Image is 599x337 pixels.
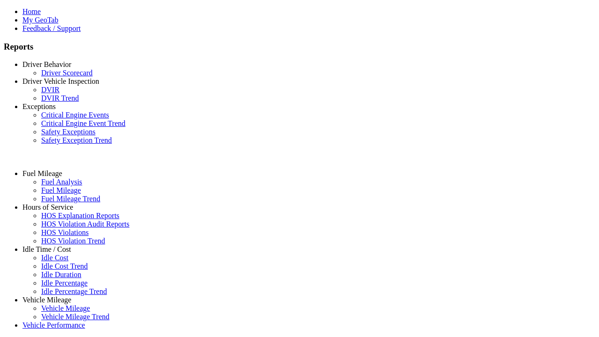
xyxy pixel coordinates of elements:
[4,42,595,52] h3: Reports
[41,178,82,186] a: Fuel Analysis
[22,60,71,68] a: Driver Behavior
[41,128,95,136] a: Safety Exceptions
[41,119,125,127] a: Critical Engine Event Trend
[22,103,56,110] a: Exceptions
[22,296,71,304] a: Vehicle Mileage
[41,271,81,278] a: Idle Duration
[41,94,79,102] a: DVIR Trend
[41,237,105,245] a: HOS Violation Trend
[22,77,99,85] a: Driver Vehicle Inspection
[41,313,110,321] a: Vehicle Mileage Trend
[41,287,107,295] a: Idle Percentage Trend
[22,24,80,32] a: Feedback / Support
[41,220,130,228] a: HOS Violation Audit Reports
[41,262,88,270] a: Idle Cost Trend
[41,279,88,287] a: Idle Percentage
[41,304,90,312] a: Vehicle Mileage
[41,136,112,144] a: Safety Exception Trend
[41,111,109,119] a: Critical Engine Events
[22,7,41,15] a: Home
[41,228,88,236] a: HOS Violations
[22,321,85,329] a: Vehicle Performance
[22,16,58,24] a: My GeoTab
[41,186,81,194] a: Fuel Mileage
[22,203,73,211] a: Hours of Service
[22,169,62,177] a: Fuel Mileage
[41,69,93,77] a: Driver Scorecard
[41,195,100,203] a: Fuel Mileage Trend
[41,212,119,220] a: HOS Explanation Reports
[22,245,71,253] a: Idle Time / Cost
[41,86,59,94] a: DVIR
[41,254,68,262] a: Idle Cost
